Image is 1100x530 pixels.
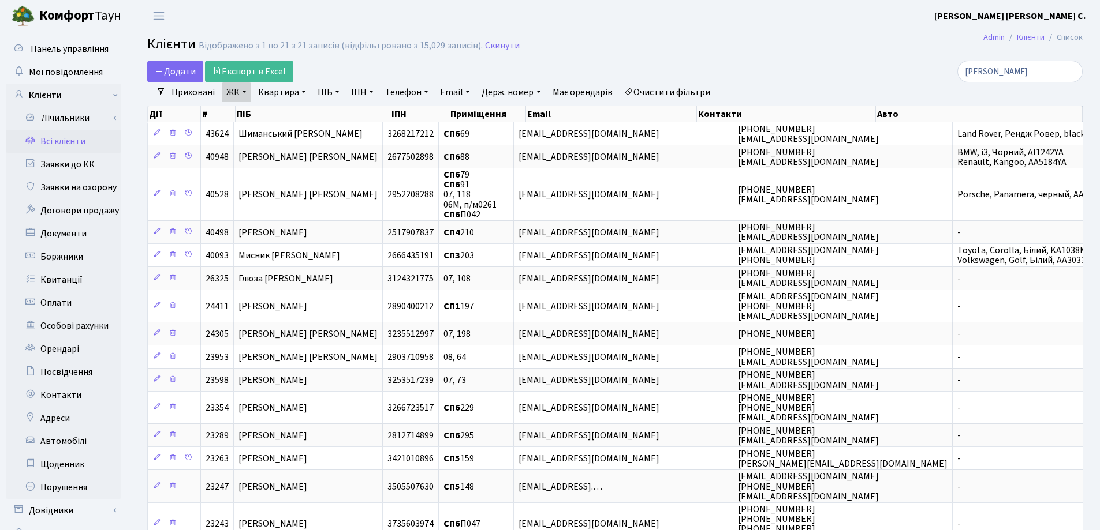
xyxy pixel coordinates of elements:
span: [PERSON_NAME] [238,300,307,313]
b: СП5 [443,452,460,465]
span: 08, 64 [443,351,466,363]
a: Має орендарів [548,82,617,102]
span: 23953 [206,351,229,363]
div: Відображено з 1 по 21 з 21 записів (відфільтровано з 15,029 записів). [199,40,483,51]
span: 07, 108 [443,272,471,285]
b: СП3 [443,249,460,262]
span: Мої повідомлення [29,66,103,78]
th: ІПН [390,106,449,122]
a: Клієнти [6,84,121,107]
a: Договори продажу [6,199,121,222]
span: - [957,351,961,363]
span: 2517907837 [387,226,434,239]
span: [PERSON_NAME] [238,401,307,414]
a: Email [435,82,475,102]
li: Список [1045,31,1083,44]
span: [PHONE_NUMBER] [EMAIL_ADDRESS][DOMAIN_NAME] [738,346,879,369]
span: [PERSON_NAME] [238,517,307,530]
span: - [957,226,961,239]
span: 23263 [206,452,229,465]
span: [EMAIL_ADDRESS][DOMAIN_NAME] [519,452,659,465]
span: 26325 [206,272,229,285]
b: СП6 [443,429,460,442]
span: - [957,401,961,414]
span: 3235512997 [387,328,434,340]
a: Заявки до КК [6,153,121,176]
a: Посвідчення [6,360,121,384]
span: [EMAIL_ADDRESS][DOMAIN_NAME] [519,374,659,386]
span: [PERSON_NAME] [PERSON_NAME] [238,151,378,163]
a: Документи [6,222,121,245]
a: ПІБ [313,82,344,102]
b: Комфорт [39,6,95,25]
a: Експорт в Excel [205,61,293,82]
a: Телефон [381,82,433,102]
span: - [957,517,961,530]
span: [PHONE_NUMBER] [PHONE_NUMBER] [EMAIL_ADDRESS][DOMAIN_NAME] [738,392,879,424]
span: 23247 [206,480,229,493]
span: 210 [443,226,474,239]
span: - [957,272,961,285]
span: [EMAIL_ADDRESS][DOMAIN_NAME] [519,401,659,414]
span: [PERSON_NAME] [238,480,307,493]
span: [EMAIL_ADDRESS].… [519,480,602,493]
a: Admin [983,31,1005,43]
a: Боржники [6,245,121,268]
a: ІПН [346,82,378,102]
span: [PHONE_NUMBER] [PERSON_NAME][EMAIL_ADDRESS][DOMAIN_NAME] [738,448,948,470]
b: СП4 [443,226,460,239]
span: Панель управління [31,43,109,55]
span: [EMAIL_ADDRESS][DOMAIN_NAME] [519,189,659,201]
a: Держ. номер [477,82,545,102]
span: 295 [443,429,474,442]
span: 88 [443,151,469,163]
span: 23354 [206,401,229,414]
b: СП6 [443,178,460,191]
span: Клієнти [147,34,196,54]
span: [PERSON_NAME] [238,226,307,239]
span: [PHONE_NUMBER] [EMAIL_ADDRESS][DOMAIN_NAME] [738,369,879,392]
th: Email [526,106,697,122]
span: [EMAIL_ADDRESS][DOMAIN_NAME] [519,300,659,313]
span: [EMAIL_ADDRESS][DOMAIN_NAME] [519,226,659,239]
span: [PERSON_NAME] [238,429,307,442]
span: 40948 [206,151,229,163]
span: - [957,480,961,493]
span: [PERSON_NAME] [PERSON_NAME] [238,189,378,201]
a: Панель управління [6,37,121,61]
span: Таун [39,6,121,26]
th: Контакти [697,106,876,122]
span: П047 [443,517,480,530]
b: СП6 [443,127,460,140]
a: Порушення [6,476,121,499]
span: 40528 [206,189,229,201]
span: 2952208288 [387,189,434,201]
span: Глюза [PERSON_NAME] [238,272,333,285]
span: [PHONE_NUMBER] [EMAIL_ADDRESS][DOMAIN_NAME] [738,123,879,145]
span: [PHONE_NUMBER] [738,328,815,340]
a: Лічильники [13,107,121,130]
b: СП5 [443,480,460,493]
b: СП1 [443,300,460,313]
span: 43624 [206,127,229,140]
b: СП6 [443,151,460,163]
span: [EMAIL_ADDRESS][DOMAIN_NAME] [519,127,659,140]
span: 2812714899 [387,429,434,442]
span: [EMAIL_ADDRESS][DOMAIN_NAME] [519,351,659,363]
span: 159 [443,452,474,465]
span: BMW, i3, Чорний, AI1242YA Renault, Kangoo, AA5184YA [957,146,1067,168]
a: Додати [147,61,203,82]
span: 229 [443,401,474,414]
a: Оплати [6,291,121,314]
span: 3421010896 [387,452,434,465]
th: Авто [876,106,1083,122]
span: [PERSON_NAME] [238,374,307,386]
img: logo.png [12,5,35,28]
a: ЖК [222,82,251,102]
span: 3124321775 [387,272,434,285]
th: Приміщення [449,106,527,122]
span: 23289 [206,429,229,442]
span: 24411 [206,300,229,313]
span: - [957,328,961,340]
b: СП6 [443,517,460,530]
